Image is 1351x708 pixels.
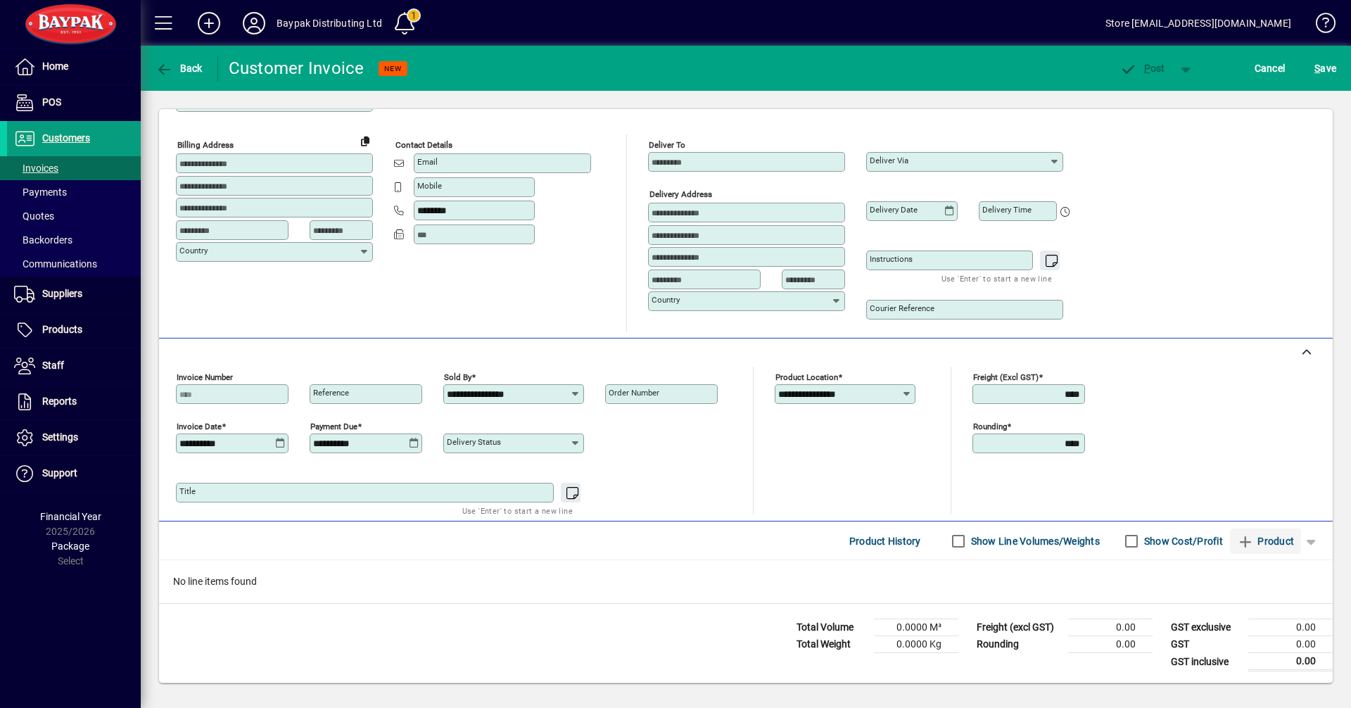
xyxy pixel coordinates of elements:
span: Financial Year [40,511,101,522]
mat-label: Reference [313,388,349,398]
span: S [1314,63,1320,74]
mat-label: Invoice number [177,372,233,382]
mat-label: Instructions [870,254,913,264]
td: 0.00 [1068,636,1153,653]
td: Total Volume [789,619,874,636]
span: Payments [14,187,67,198]
mat-hint: Use 'Enter' to start a new line [941,270,1052,286]
mat-label: Payment due [310,422,357,431]
span: Customers [42,132,90,144]
span: Staff [42,360,64,371]
span: Suppliers [42,288,82,299]
span: Product History [849,530,921,552]
button: Add [186,11,231,36]
mat-label: Delivery status [447,437,501,447]
mat-label: Invoice date [177,422,222,431]
div: No line items found [159,560,1333,603]
mat-label: Delivery date [870,205,918,215]
span: Support [42,467,77,479]
button: Product History [844,529,927,554]
td: 0.00 [1248,636,1333,653]
div: Customer Invoice [229,57,364,80]
button: Save [1311,56,1340,81]
mat-label: Product location [775,372,838,382]
mat-label: Courier Reference [870,303,934,313]
label: Show Cost/Profit [1141,534,1223,548]
app-page-header-button: Back [141,56,218,81]
mat-label: Delivery time [982,205,1032,215]
mat-label: Email [417,157,438,167]
button: Profile [231,11,277,36]
td: GST inclusive [1164,653,1248,671]
span: Quotes [14,210,54,222]
td: 0.00 [1068,619,1153,636]
button: Product [1230,529,1301,554]
mat-label: Freight (excl GST) [973,372,1039,382]
td: 0.0000 M³ [874,619,958,636]
a: Home [7,49,141,84]
a: Products [7,312,141,348]
span: NEW [384,64,402,73]
mat-label: Sold by [444,372,471,382]
span: Products [42,324,82,335]
mat-label: Deliver via [870,156,908,165]
a: Communications [7,252,141,276]
td: Rounding [970,636,1068,653]
td: Total Weight [789,636,874,653]
a: Knowledge Base [1305,3,1333,49]
span: POS [42,96,61,108]
span: P [1144,63,1150,74]
span: Settings [42,431,78,443]
td: 0.0000 Kg [874,636,958,653]
a: Support [7,456,141,491]
div: Baypak Distributing Ltd [277,12,382,34]
span: ost [1120,63,1165,74]
a: Settings [7,420,141,455]
td: GST exclusive [1164,619,1248,636]
button: Back [152,56,206,81]
span: Package [51,541,89,552]
mat-label: Rounding [973,422,1007,431]
button: Cancel [1251,56,1289,81]
td: Freight (excl GST) [970,619,1068,636]
span: Invoices [14,163,58,174]
span: Backorders [14,234,72,246]
mat-hint: Use 'Enter' to start a new line [462,502,573,519]
span: Cancel [1255,57,1286,80]
td: GST [1164,636,1248,653]
span: ave [1314,57,1336,80]
button: Post [1112,56,1172,81]
div: Store [EMAIL_ADDRESS][DOMAIN_NAME] [1105,12,1291,34]
span: Back [156,63,203,74]
mat-label: Mobile [417,181,442,191]
label: Show Line Volumes/Weights [968,534,1100,548]
a: Staff [7,348,141,384]
span: Product [1237,530,1294,552]
span: Home [42,61,68,72]
a: Payments [7,180,141,204]
a: Backorders [7,228,141,252]
a: Invoices [7,156,141,180]
td: 0.00 [1248,619,1333,636]
a: Suppliers [7,277,141,312]
span: Communications [14,258,97,270]
td: 0.00 [1248,653,1333,671]
mat-label: Deliver To [649,140,685,150]
a: Reports [7,384,141,419]
a: Quotes [7,204,141,228]
mat-label: Country [652,295,680,305]
span: Reports [42,396,77,407]
mat-label: Title [179,486,196,496]
button: Copy to Delivery address [354,129,376,152]
a: POS [7,85,141,120]
mat-label: Country [179,246,208,255]
mat-label: Order number [609,388,659,398]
